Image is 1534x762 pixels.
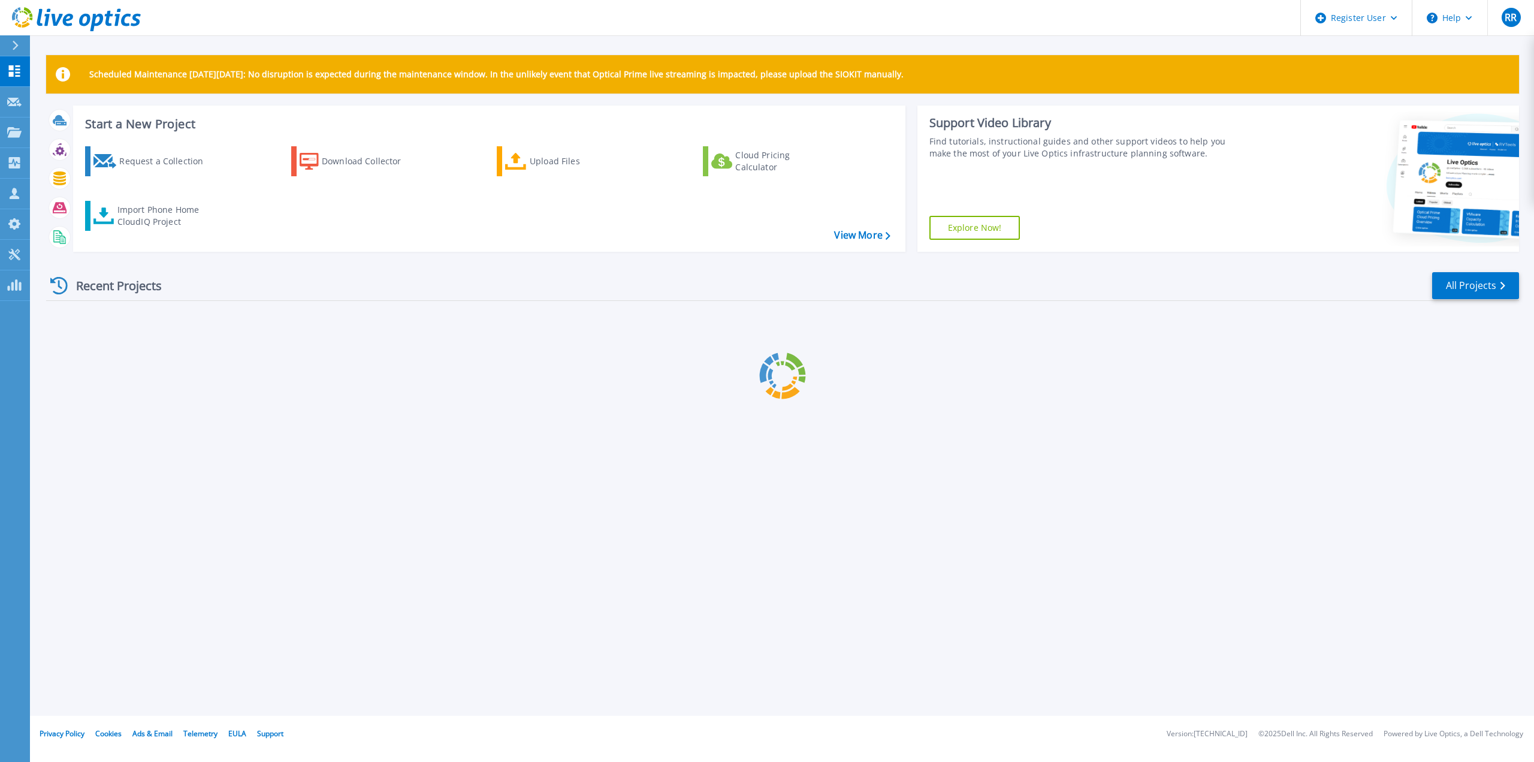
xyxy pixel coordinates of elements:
span: RR [1505,13,1517,22]
div: Request a Collection [119,149,215,173]
a: Support [257,728,283,739]
div: Recent Projects [46,271,178,300]
a: Cloud Pricing Calculator [703,146,837,176]
div: Download Collector [322,149,418,173]
a: Ads & Email [132,728,173,739]
a: View More [834,230,890,241]
li: © 2025 Dell Inc. All Rights Reserved [1258,730,1373,738]
a: Privacy Policy [40,728,84,739]
div: Upload Files [530,149,626,173]
a: Telemetry [183,728,218,739]
p: Scheduled Maintenance [DATE][DATE]: No disruption is expected during the maintenance window. In t... [89,70,904,79]
div: Find tutorials, instructional guides and other support videos to help you make the most of your L... [929,135,1240,159]
a: Download Collector [291,146,425,176]
li: Powered by Live Optics, a Dell Technology [1384,730,1523,738]
div: Import Phone Home CloudIQ Project [117,204,211,228]
a: Request a Collection [85,146,219,176]
a: All Projects [1432,272,1519,299]
a: Explore Now! [929,216,1020,240]
div: Cloud Pricing Calculator [735,149,831,173]
a: Upload Files [497,146,630,176]
div: Support Video Library [929,115,1240,131]
a: EULA [228,728,246,739]
li: Version: [TECHNICAL_ID] [1167,730,1248,738]
h3: Start a New Project [85,118,890,131]
a: Cookies [95,728,122,739]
